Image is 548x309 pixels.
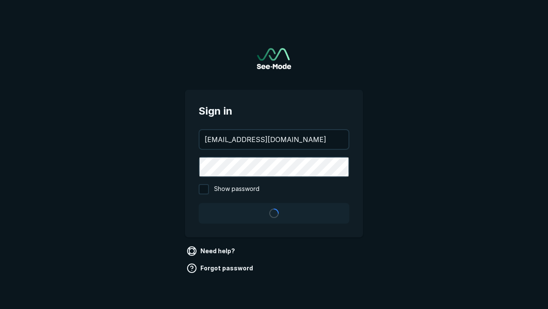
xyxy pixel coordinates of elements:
img: See-Mode Logo [257,48,291,69]
a: Go to sign in [257,48,291,69]
a: Need help? [185,244,238,258]
a: Forgot password [185,261,256,275]
input: your@email.com [200,130,348,149]
span: Show password [214,184,259,194]
span: Sign in [199,103,349,119]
